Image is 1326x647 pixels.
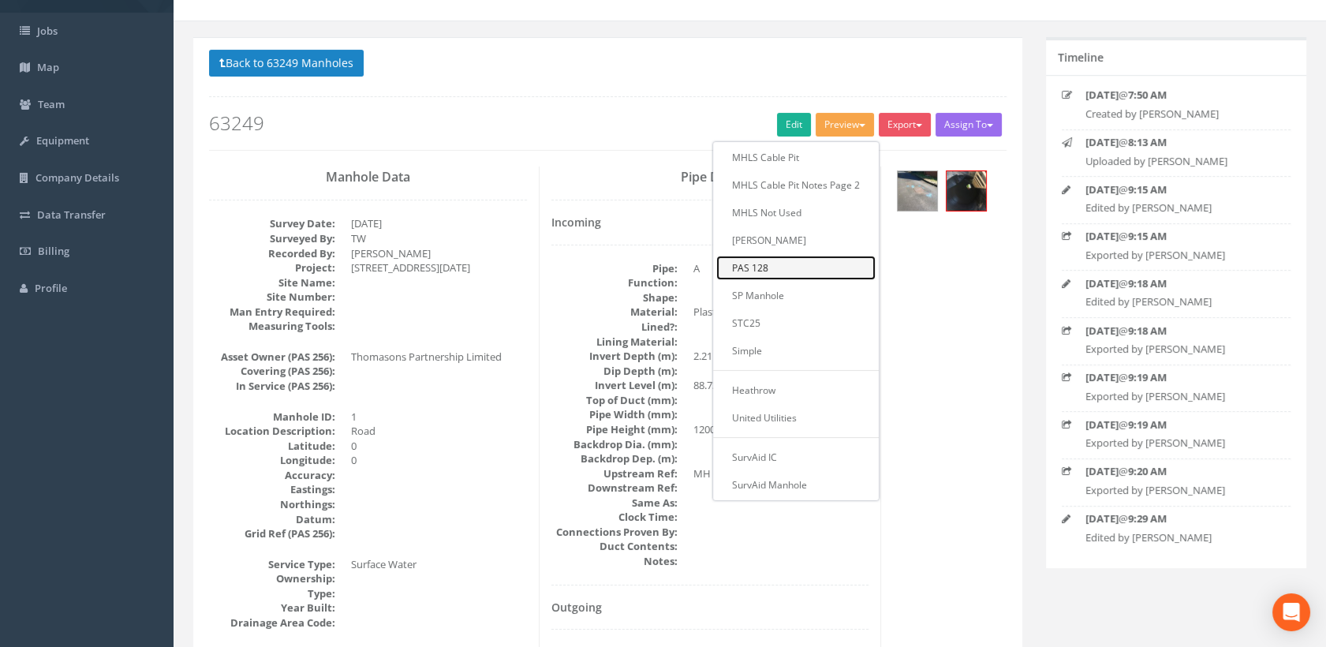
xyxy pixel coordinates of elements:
[1085,88,1119,102] strong: [DATE]
[716,283,876,308] a: SP Manhole
[1085,200,1272,215] p: Edited by [PERSON_NAME]
[351,557,527,572] dd: Surface Water
[551,422,678,437] dt: Pipe Height (mm):
[351,246,527,261] dd: [PERSON_NAME]
[716,228,876,252] a: [PERSON_NAME]
[551,496,678,510] dt: Same As:
[1085,323,1119,338] strong: [DATE]
[551,525,678,540] dt: Connections Proven By:
[209,526,335,541] dt: Grid Ref (PAS 256):
[1085,417,1119,432] strong: [DATE]
[209,615,335,630] dt: Drainage Area Code:
[209,586,335,601] dt: Type:
[351,350,527,365] dd: Thomasons Partnership Limited
[1085,294,1272,309] p: Edited by [PERSON_NAME]
[693,422,869,437] dd: 1200
[209,482,335,497] dt: Eastings:
[551,451,678,466] dt: Backdrop Dep. (m):
[37,208,106,222] span: Data Transfer
[209,600,335,615] dt: Year Built:
[1085,182,1119,196] strong: [DATE]
[1085,436,1272,451] p: Exported by [PERSON_NAME]
[1128,417,1167,432] strong: 9:19 AM
[1085,464,1119,478] strong: [DATE]
[209,275,335,290] dt: Site Name:
[35,170,119,185] span: Company Details
[551,335,678,350] dt: Lining Material:
[947,171,986,211] img: 7702eecf-f523-81b3-925a-1fd672492e28_6fb57251-e63c-2b7f-cb90-f7720ece969c_thumb.jpg
[716,173,876,197] a: MHLS Cable Pit Notes Page 2
[35,281,67,295] span: Profile
[209,410,335,424] dt: Manhole ID:
[777,113,811,137] a: Edit
[209,246,335,261] dt: Recorded By:
[1085,464,1272,479] p: @
[1085,342,1272,357] p: Exported by [PERSON_NAME]
[1085,370,1119,384] strong: [DATE]
[898,171,937,211] img: 7702eecf-f523-81b3-925a-1fd672492e28_cda168ca-25e7-6657-0b12-84dd8b734124_thumb.jpg
[1128,88,1167,102] strong: 7:50 AM
[37,24,58,38] span: Jobs
[1085,511,1119,525] strong: [DATE]
[551,275,678,290] dt: Function:
[1085,483,1272,498] p: Exported by [PERSON_NAME]
[1128,323,1167,338] strong: 9:18 AM
[1085,389,1272,404] p: Exported by [PERSON_NAME]
[209,113,1007,133] h2: 63249
[1128,229,1167,243] strong: 9:15 AM
[209,260,335,275] dt: Project:
[716,311,876,335] a: STC25
[209,468,335,483] dt: Accuracy:
[209,453,335,468] dt: Longitude:
[551,554,678,569] dt: Notes:
[693,378,869,393] dd: 88.730
[351,410,527,424] dd: 1
[1085,182,1272,197] p: @
[716,338,876,363] a: Simple
[38,244,69,258] span: Billing
[1272,593,1310,631] div: Open Intercom Messenger
[1085,229,1119,243] strong: [DATE]
[551,466,678,481] dt: Upstream Ref:
[1085,229,1272,244] p: @
[209,364,335,379] dt: Covering (PAS 256):
[1128,276,1167,290] strong: 9:18 AM
[693,261,869,276] dd: A
[551,349,678,364] dt: Invert Depth (m):
[551,261,678,276] dt: Pipe:
[209,424,335,439] dt: Location Description:
[551,393,678,408] dt: Top of Duct (mm):
[209,50,364,77] button: Back to 63249 Manholes
[209,497,335,512] dt: Northings:
[209,216,335,231] dt: Survey Date:
[351,231,527,246] dd: TW
[693,349,869,364] dd: 2.21
[693,305,869,320] dd: Plastic
[551,305,678,320] dt: Material:
[716,445,876,469] a: SurvAid IC
[209,231,335,246] dt: Surveyed By:
[716,200,876,225] a: MHLS Not Used
[816,113,874,137] button: Preview
[551,407,678,422] dt: Pipe Width (mm):
[209,557,335,572] dt: Service Type:
[209,305,335,320] dt: Man Entry Required:
[716,256,876,280] a: PAS 128
[879,113,931,137] button: Export
[1128,135,1167,149] strong: 8:13 AM
[551,437,678,452] dt: Backdrop Dia. (mm):
[209,439,335,454] dt: Latitude:
[36,133,89,148] span: Equipment
[551,364,678,379] dt: Dip Depth (m):
[1128,464,1167,478] strong: 9:20 AM
[551,481,678,496] dt: Downstream Ref:
[209,512,335,527] dt: Datum:
[351,453,527,468] dd: 0
[551,216,869,228] h4: Incoming
[551,320,678,335] dt: Lined?:
[209,350,335,365] dt: Asset Owner (PAS 256):
[551,510,678,525] dt: Clock Time:
[1085,276,1119,290] strong: [DATE]
[1128,370,1167,384] strong: 9:19 AM
[1085,248,1272,263] p: Exported by [PERSON_NAME]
